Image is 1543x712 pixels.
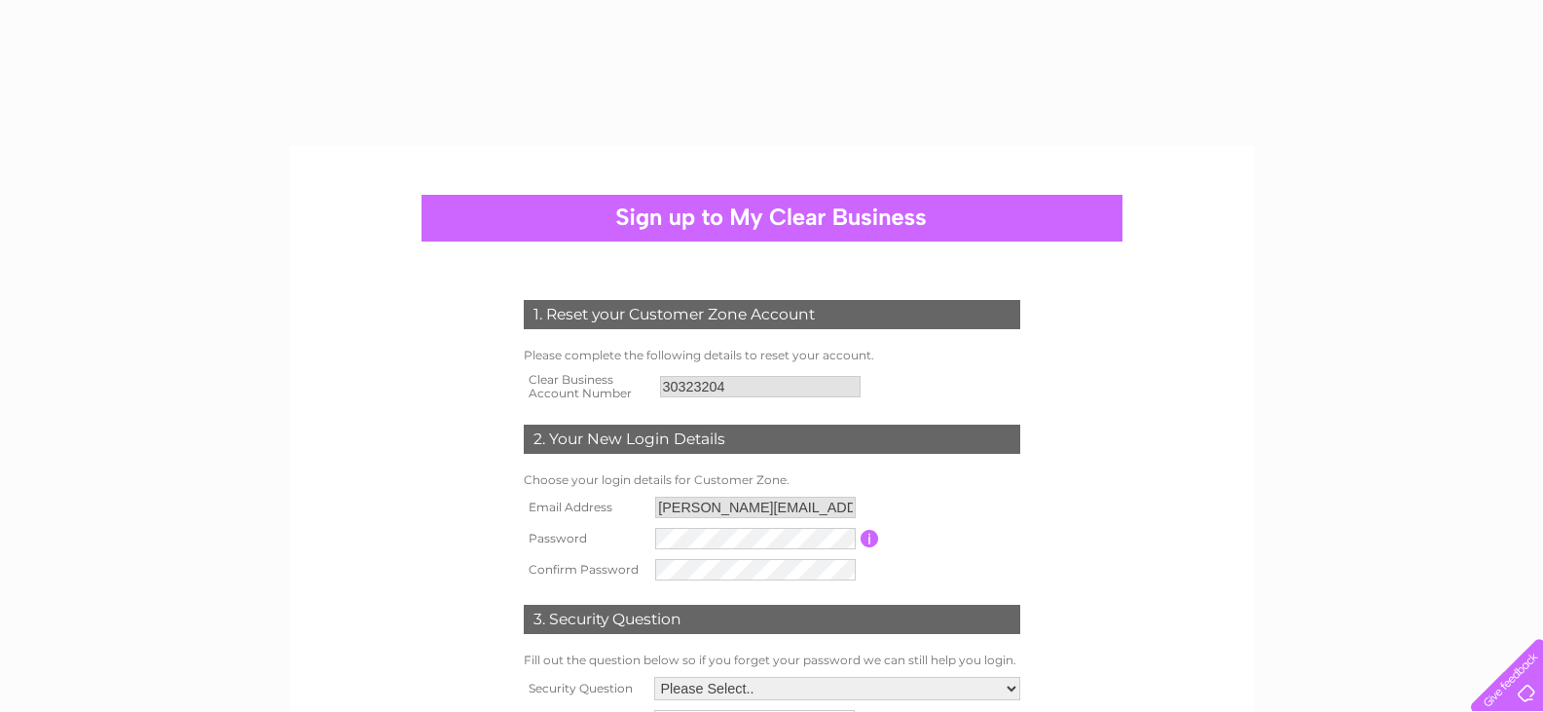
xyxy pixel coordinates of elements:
[524,300,1020,329] div: 1. Reset your Customer Zone Account
[519,344,1025,367] td: Please complete the following details to reset your account.
[524,605,1020,634] div: 3. Security Question
[519,649,1025,672] td: Fill out the question below so if you forget your password we can still help you login.
[861,530,879,547] input: Information
[524,425,1020,454] div: 2. Your New Login Details
[519,468,1025,492] td: Choose your login details for Customer Zone.
[519,554,651,585] th: Confirm Password
[519,523,651,554] th: Password
[519,492,651,523] th: Email Address
[519,672,649,705] th: Security Question
[519,367,655,406] th: Clear Business Account Number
